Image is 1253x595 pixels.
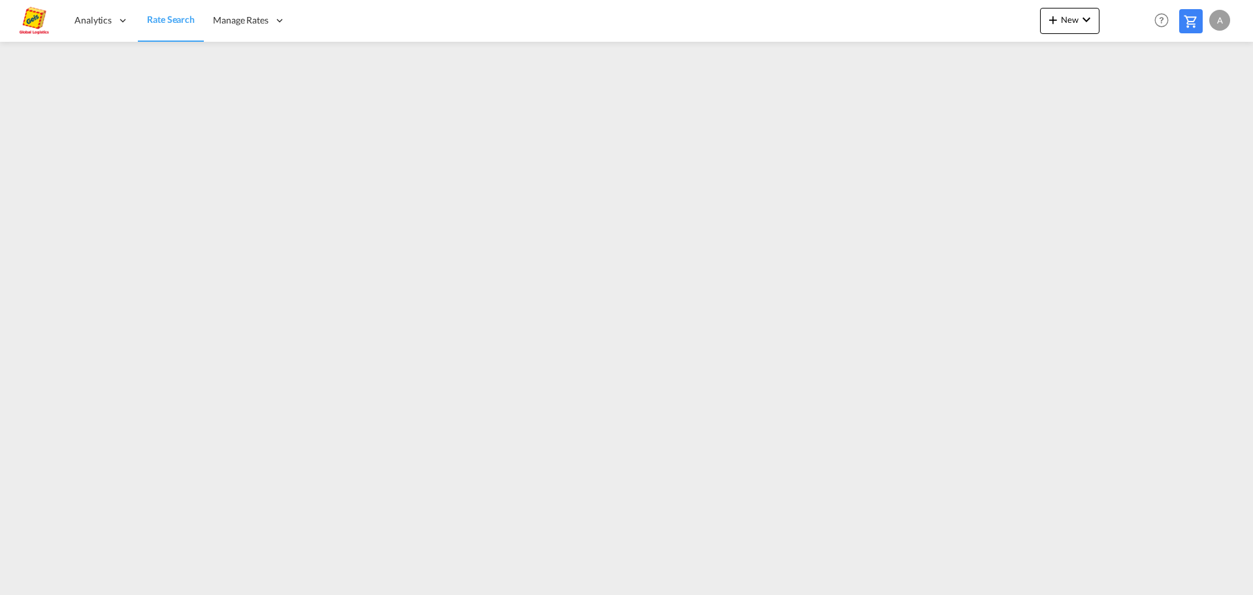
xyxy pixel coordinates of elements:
div: A [1209,10,1230,31]
span: New [1045,14,1094,25]
span: Rate Search [147,14,195,25]
div: Help [1150,9,1179,33]
span: Manage Rates [213,14,268,27]
span: Help [1150,9,1173,31]
button: icon-plus 400-fgNewicon-chevron-down [1040,8,1099,34]
span: Analytics [74,14,112,27]
md-icon: icon-plus 400-fg [1045,12,1061,27]
img: a2a4a140666c11eeab5485e577415959.png [20,6,49,35]
md-icon: icon-chevron-down [1079,12,1094,27]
